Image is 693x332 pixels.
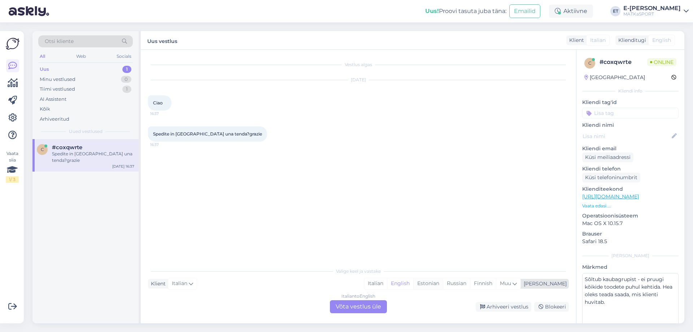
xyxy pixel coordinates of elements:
[40,96,66,103] div: AI Assistent
[583,132,670,140] input: Lisa nimi
[582,165,679,173] p: Kliendi telefon
[121,76,131,83] div: 0
[52,151,134,164] div: Spedite in [GEOGRAPHIC_DATA] una tenda?grazie
[40,116,69,123] div: Arhiveeritud
[330,300,387,313] div: Võta vestlus üle
[148,280,166,288] div: Klient
[6,176,19,183] div: 1 / 3
[584,74,645,81] div: [GEOGRAPHIC_DATA]
[582,173,640,182] div: Küsi telefoninumbrit
[647,58,676,66] span: Online
[582,108,679,118] input: Lisa tag
[582,253,679,259] div: [PERSON_NAME]
[500,280,511,286] span: Muu
[582,99,679,106] p: Kliendi tag'id
[582,263,679,271] p: Märkmed
[623,11,681,17] div: MATKaSPORT
[549,5,593,18] div: Aktiivne
[600,58,647,66] div: # coxqwrte
[534,302,569,312] div: Blokeeri
[38,52,47,61] div: All
[582,203,679,209] p: Vaata edasi ...
[476,302,531,312] div: Arhiveeri vestlus
[623,5,681,11] div: E-[PERSON_NAME]
[148,61,569,68] div: Vestlus algas
[40,105,50,113] div: Kõik
[150,111,177,116] span: 16:37
[69,128,103,135] span: Uued vestlused
[443,278,470,289] div: Russian
[615,36,646,44] div: Klienditugi
[122,66,131,73] div: 1
[582,230,679,238] p: Brauser
[150,142,177,147] span: 16:37
[425,8,439,14] b: Uus!
[40,86,75,93] div: Tiimi vestlused
[623,5,689,17] a: E-[PERSON_NAME]MATKaSPORT
[582,185,679,193] p: Klienditeekond
[610,6,620,16] div: ET
[470,278,496,289] div: Finnish
[6,37,19,51] img: Askly Logo
[172,280,187,288] span: Italian
[509,4,540,18] button: Emailid
[148,268,569,275] div: Valige keel ja vastake
[52,144,82,151] span: #coxqwrte
[413,278,443,289] div: Estonian
[425,7,506,16] div: Proovi tasuta juba täna:
[41,147,44,152] span: c
[45,38,74,45] span: Otsi kliente
[40,66,49,73] div: Uus
[582,121,679,129] p: Kliendi nimi
[153,100,163,105] span: Ciao
[148,77,569,83] div: [DATE]
[588,60,592,66] span: c
[341,293,375,299] div: Italian to English
[387,278,413,289] div: English
[566,36,584,44] div: Klient
[582,193,639,200] a: [URL][DOMAIN_NAME]
[115,52,133,61] div: Socials
[582,152,633,162] div: Küsi meiliaadressi
[582,220,679,227] p: Mac OS X 10.15.7
[521,280,567,288] div: [PERSON_NAME]
[590,36,606,44] span: Italian
[153,131,262,137] span: Spedite in [GEOGRAPHIC_DATA] una tenda?grazie
[112,164,134,169] div: [DATE] 16:37
[582,212,679,220] p: Operatsioonisüsteem
[364,278,387,289] div: Italian
[75,52,87,61] div: Web
[582,88,679,94] div: Kliendi info
[122,86,131,93] div: 1
[147,35,177,45] label: Uus vestlus
[582,145,679,152] p: Kliendi email
[40,76,75,83] div: Minu vestlused
[582,238,679,245] p: Safari 18.5
[6,150,19,183] div: Vaata siia
[652,36,671,44] span: English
